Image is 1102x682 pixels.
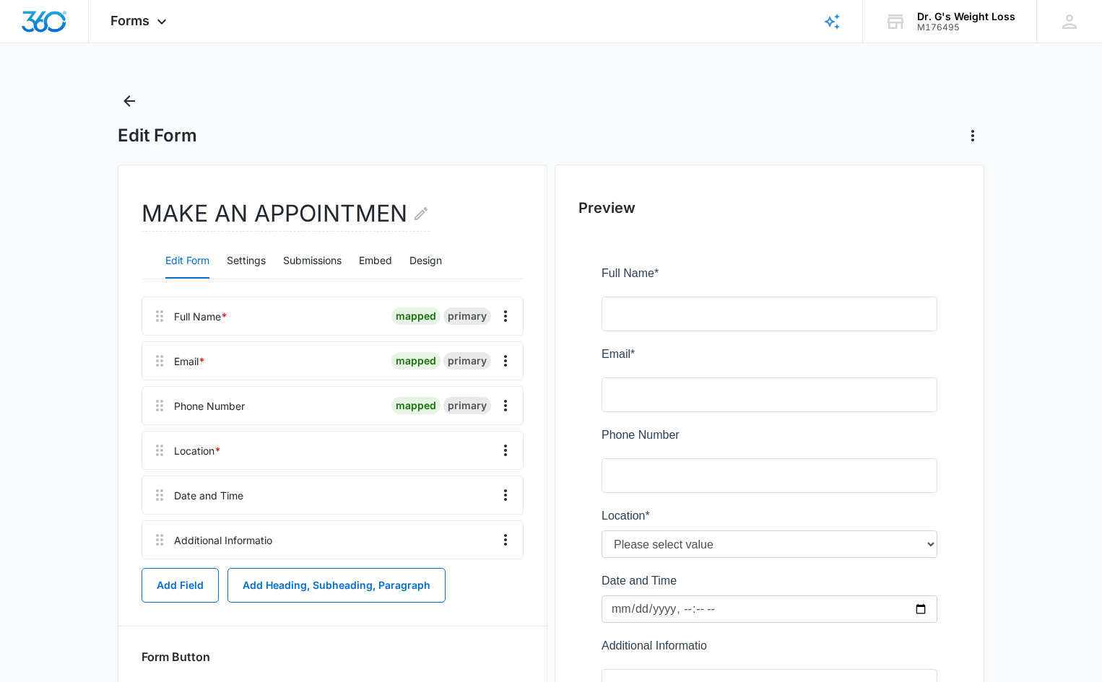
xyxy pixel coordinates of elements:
[391,307,441,325] div: mapped
[174,309,227,324] div: Full Name
[285,445,470,489] iframe: reCAPTCHA
[165,244,209,279] button: Edit Form
[961,124,984,147] button: Actions
[412,196,430,231] button: Edit Form Name
[917,22,1015,32] div: account id
[283,244,342,279] button: Submissions
[391,352,441,370] div: mapped
[391,397,441,414] div: mapped
[118,89,141,113] button: Back
[174,443,221,458] div: Location
[494,439,517,462] button: Overflow Menu
[494,528,517,551] button: Overflow Menu
[174,354,205,369] div: Email
[227,244,266,279] button: Settings
[227,568,446,603] button: Add Heading, Subheading, Paragraph
[578,197,960,219] h2: Preview
[118,125,197,147] h1: Edit Form
[110,13,149,28] span: Forms
[174,398,245,414] div: Phone Number
[443,307,491,325] div: primary
[494,305,517,328] button: Overflow Menu
[409,244,442,279] button: Design
[494,349,517,372] button: Overflow Menu
[174,488,243,503] div: Date and Time
[142,650,210,664] h3: Form Button
[174,533,272,548] div: Additional Informatio
[443,397,491,414] div: primary
[142,568,219,603] button: Add Field
[494,394,517,417] button: Overflow Menu
[917,11,1015,22] div: account name
[142,196,430,232] h2: MAKE AN APPOINTMEN
[359,244,392,279] button: Embed
[9,460,147,473] span: BOOK AN APPOINTMENT
[494,484,517,507] button: Overflow Menu
[443,352,491,370] div: primary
